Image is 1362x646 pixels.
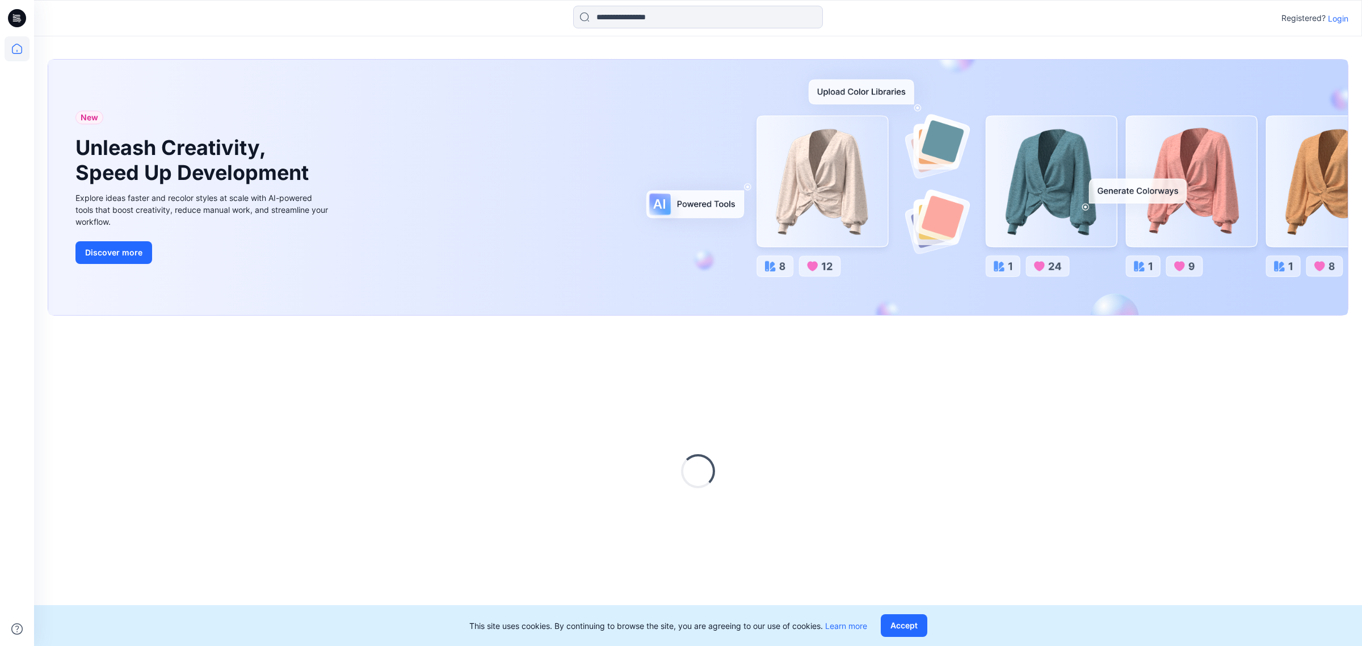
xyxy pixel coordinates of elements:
[825,621,867,631] a: Learn more
[881,614,927,637] button: Accept
[81,111,98,124] span: New
[75,192,331,228] div: Explore ideas faster and recolor styles at scale with AI-powered tools that boost creativity, red...
[75,136,314,184] h1: Unleash Creativity, Speed Up Development
[469,620,867,632] p: This site uses cookies. By continuing to browse the site, you are agreeing to our use of cookies.
[1281,11,1326,25] p: Registered?
[75,241,152,264] button: Discover more
[75,241,331,264] a: Discover more
[1328,12,1348,24] p: Login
